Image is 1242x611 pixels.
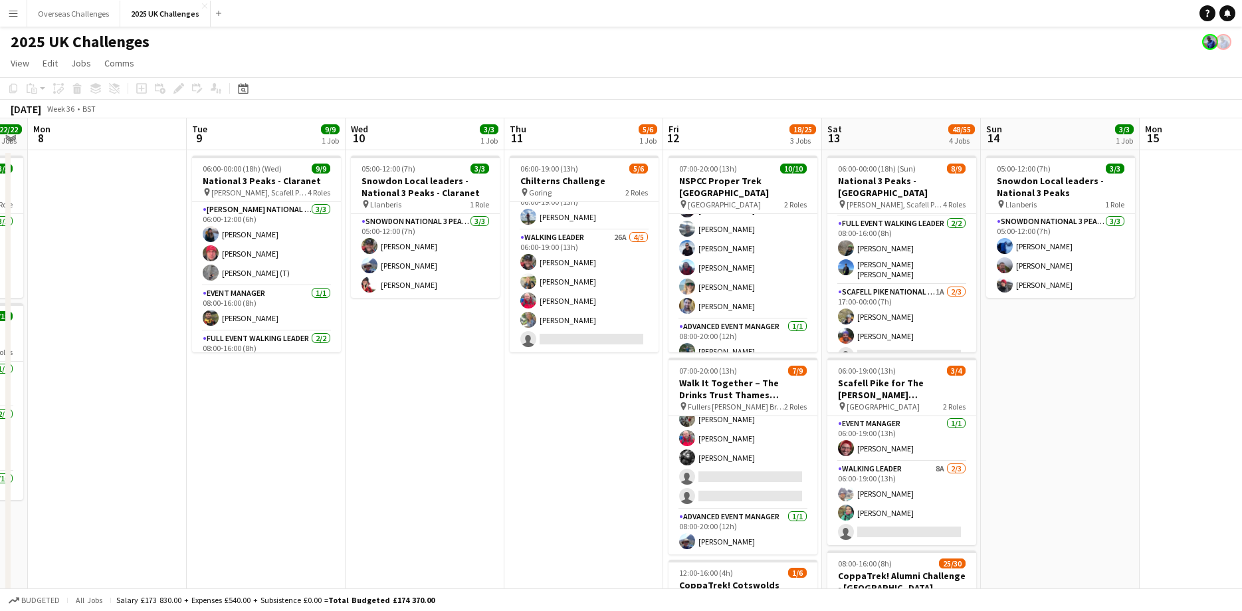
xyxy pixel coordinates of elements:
[192,123,207,135] span: Tue
[33,123,51,135] span: Mon
[351,214,500,298] app-card-role: Snowdon National 3 Peaks Walking Leader3/305:00-12:00 (7h)[PERSON_NAME][PERSON_NAME][PERSON_NAME]
[949,136,974,146] div: 4 Jobs
[827,377,976,401] h3: Scafell Pike for The [PERSON_NAME] [PERSON_NAME] Trust
[827,123,842,135] span: Sat
[508,130,526,146] span: 11
[328,595,435,605] span: Total Budgeted £174 370.00
[192,156,341,352] app-job-card: 06:00-00:00 (18h) (Wed)9/9National 3 Peaks - Claranet [PERSON_NAME], Scafell Pike and Snowdon4 Ro...
[7,593,62,608] button: Budgeted
[1202,34,1218,50] app-user-avatar: Andy Baker
[1106,164,1124,174] span: 3/3
[789,124,816,134] span: 18/25
[838,366,896,376] span: 06:00-19:00 (13h)
[847,199,943,209] span: [PERSON_NAME], Scafell Pike and Snowdon
[37,55,63,72] a: Edit
[679,568,733,578] span: 12:00-16:00 (4h)
[73,595,105,605] span: All jobs
[825,130,842,146] span: 13
[510,156,659,352] app-job-card: 06:00-19:00 (13h)5/6Chilterns Challenge Goring2 RolesEvent Manager1/106:00-19:00 (13h)[PERSON_NAM...
[192,202,341,286] app-card-role: [PERSON_NAME] National 3 Peaks Walking Leader3/306:00-12:00 (6h)[PERSON_NAME][PERSON_NAME][PERSON...
[470,199,489,209] span: 1 Role
[669,329,817,509] app-card-role: [PERSON_NAME][PERSON_NAME][PERSON_NAME][PERSON_NAME][PERSON_NAME][PERSON_NAME]
[203,164,282,174] span: 06:00-00:00 (18h) (Wed)
[986,214,1135,298] app-card-role: Snowdon National 3 Peaks Walking Leader3/305:00-12:00 (7h)[PERSON_NAME][PERSON_NAME][PERSON_NAME]
[784,199,807,209] span: 2 Roles
[847,402,920,412] span: [GEOGRAPHIC_DATA]
[82,104,96,114] div: BST
[480,124,498,134] span: 3/3
[788,366,807,376] span: 7/9
[520,164,578,174] span: 06:00-19:00 (13h)
[669,579,817,603] h3: CoppaTrek! Cotswolds Route Marking
[1143,130,1162,146] span: 15
[947,366,966,376] span: 3/4
[1145,123,1162,135] span: Mon
[784,402,807,412] span: 2 Roles
[480,136,498,146] div: 1 Job
[351,175,500,199] h3: Snowdon Local leaders - National 3 Peaks - Claranet
[322,136,339,146] div: 1 Job
[1005,199,1037,209] span: Llanberis
[104,57,134,69] span: Comms
[669,175,817,199] h3: NSPCC Proper Trek [GEOGRAPHIC_DATA]
[11,57,29,69] span: View
[1105,199,1124,209] span: 1 Role
[639,124,657,134] span: 5/6
[1116,136,1133,146] div: 1 Job
[629,164,648,174] span: 5/6
[947,164,966,174] span: 8/9
[827,416,976,461] app-card-role: Event Manager1/106:00-19:00 (13h)[PERSON_NAME]
[827,175,976,199] h3: National 3 Peaks - [GEOGRAPHIC_DATA]
[679,366,737,376] span: 07:00-20:00 (13h)
[351,123,368,135] span: Wed
[669,120,817,319] app-card-role: [PERSON_NAME][PERSON_NAME][PERSON_NAME][PERSON_NAME][PERSON_NAME][PERSON_NAME][PERSON_NAME][PERSO...
[192,175,341,187] h3: National 3 Peaks - Claranet
[669,358,817,554] app-job-card: 07:00-20:00 (13h)7/9Walk It Together – The Drinks Trust Thames Footpath Challenge Fullers [PERSON...
[43,57,58,69] span: Edit
[780,164,807,174] span: 10/10
[370,199,401,209] span: Llanberis
[510,230,659,352] app-card-role: Walking Leader26A4/506:00-19:00 (13h)[PERSON_NAME][PERSON_NAME][PERSON_NAME][PERSON_NAME]
[5,55,35,72] a: View
[669,156,817,352] app-job-card: 07:00-20:00 (13h)10/10NSPCC Proper Trek [GEOGRAPHIC_DATA] [GEOGRAPHIC_DATA]2 Roles[PERSON_NAME][P...
[312,164,330,174] span: 9/9
[190,130,207,146] span: 9
[838,164,916,174] span: 06:00-00:00 (18h) (Sun)
[11,32,150,52] h1: 2025 UK Challenges
[669,377,817,401] h3: Walk It Together – The Drinks Trust Thames Footpath Challenge
[984,130,1002,146] span: 14
[679,164,737,174] span: 07:00-20:00 (13h)
[827,285,976,368] app-card-role: Scafell Pike National 3 Peaks Walking Leader1A2/317:00-00:00 (7h)[PERSON_NAME][PERSON_NAME]
[688,199,761,209] span: [GEOGRAPHIC_DATA]
[11,102,41,116] div: [DATE]
[529,187,552,197] span: Goring
[510,175,659,187] h3: Chilterns Challenge
[948,124,975,134] span: 48/55
[362,164,415,174] span: 05:00-12:00 (7h)
[510,123,526,135] span: Thu
[827,156,976,352] app-job-card: 06:00-00:00 (18h) (Sun)8/9National 3 Peaks - [GEOGRAPHIC_DATA] [PERSON_NAME], Scafell Pike and Sn...
[986,156,1135,298] app-job-card: 05:00-12:00 (7h)3/3Snowdon Local leaders - National 3 Peaks Llanberis1 RoleSnowdon National 3 Pea...
[688,402,784,412] span: Fullers [PERSON_NAME] Brewery, [GEOGRAPHIC_DATA]
[943,402,966,412] span: 2 Roles
[669,509,817,554] app-card-role: Advanced Event Manager1/108:00-20:00 (12h)[PERSON_NAME]
[351,156,500,298] app-job-card: 05:00-12:00 (7h)3/3Snowdon Local leaders - National 3 Peaks - Claranet Llanberis1 RoleSnowdon Nat...
[99,55,140,72] a: Comms
[838,558,892,568] span: 08:00-16:00 (8h)
[667,130,679,146] span: 12
[510,185,659,230] app-card-role: Event Manager1/106:00-19:00 (13h)[PERSON_NAME]
[669,123,679,135] span: Fri
[116,595,435,605] div: Salary £173 830.00 + Expenses £540.00 + Subsistence £0.00 =
[997,164,1051,174] span: 05:00-12:00 (7h)
[625,187,648,197] span: 2 Roles
[470,164,489,174] span: 3/3
[192,331,341,396] app-card-role: Full Event Walking Leader2/208:00-16:00 (8h)
[939,558,966,568] span: 25/30
[349,130,368,146] span: 10
[827,358,976,545] app-job-card: 06:00-19:00 (13h)3/4Scafell Pike for The [PERSON_NAME] [PERSON_NAME] Trust [GEOGRAPHIC_DATA]2 Rol...
[639,136,657,146] div: 1 Job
